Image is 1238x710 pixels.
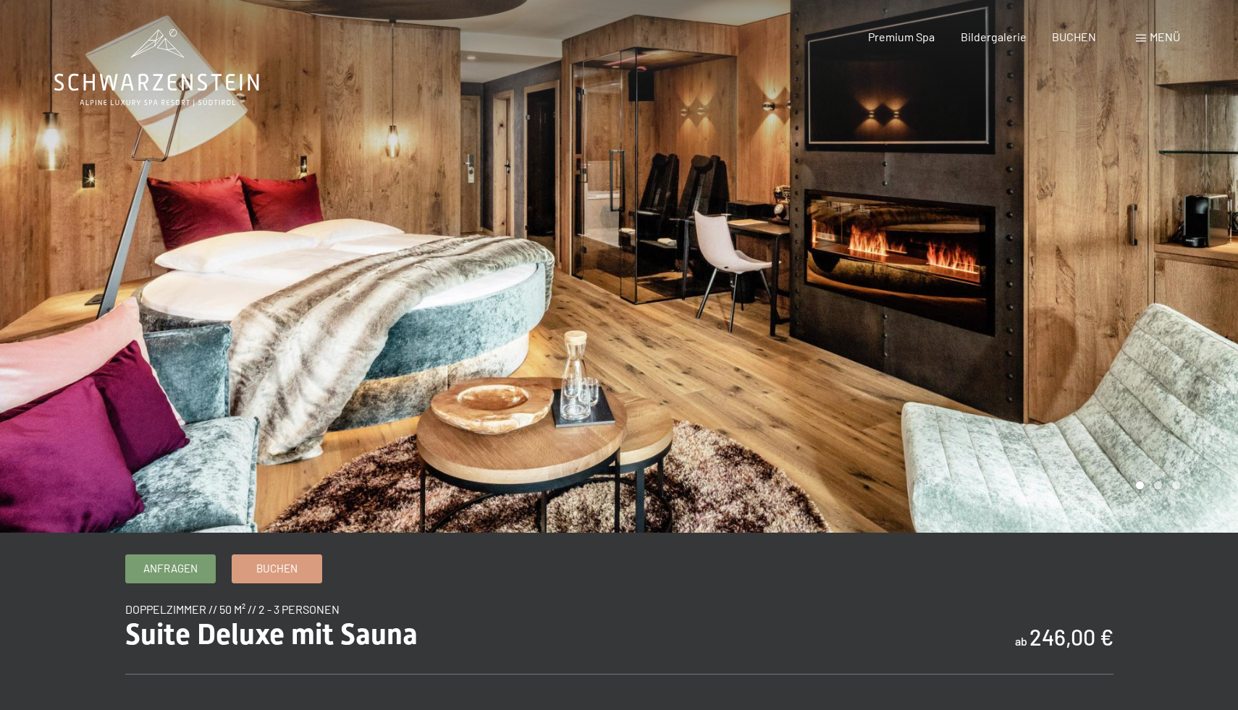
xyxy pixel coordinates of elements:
a: Premium Spa [868,30,935,43]
a: Anfragen [126,555,215,583]
span: Menü [1150,30,1180,43]
span: Anfragen [143,561,198,576]
b: 246,00 € [1029,624,1113,650]
span: Buchen [256,561,298,576]
a: Buchen [232,555,321,583]
span: ab [1015,634,1027,648]
a: Bildergalerie [961,30,1027,43]
span: Suite Deluxe mit Sauna [125,617,418,651]
a: BUCHEN [1052,30,1096,43]
span: Doppelzimmer // 50 m² // 2 - 3 Personen [125,602,340,616]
